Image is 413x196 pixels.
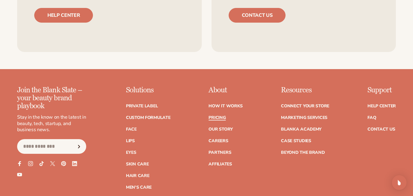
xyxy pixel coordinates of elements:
[208,139,228,143] a: Careers
[281,116,327,120] a: Marketing services
[208,127,233,131] a: Our Story
[126,150,136,155] a: Eyes
[392,175,407,190] div: Open Intercom Messenger
[126,104,158,108] a: Private label
[208,150,231,155] a: Partners
[208,162,232,166] a: Affiliates
[126,139,135,143] a: Lips
[17,114,86,133] p: Stay in the know on the latest in beauty, tech, startup, and business news.
[208,104,243,108] a: How It Works
[208,116,226,120] a: Pricing
[34,8,93,23] a: Help center
[281,86,329,94] p: Resources
[126,162,149,166] a: Skin Care
[367,127,395,131] a: Contact Us
[367,104,396,108] a: Help Center
[126,127,137,131] a: Face
[229,8,286,23] a: Contact us
[281,139,311,143] a: Case Studies
[126,174,149,178] a: Hair Care
[281,104,329,108] a: Connect your store
[126,185,152,190] a: Men's Care
[126,86,171,94] p: Solutions
[367,86,396,94] p: Support
[126,116,171,120] a: Custom formulate
[281,150,325,155] a: Beyond the brand
[72,139,86,154] button: Subscribe
[17,86,86,110] p: Join the Blank Slate – your beauty brand playbook
[208,86,243,94] p: About
[281,127,322,131] a: Blanka Academy
[367,116,376,120] a: FAQ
